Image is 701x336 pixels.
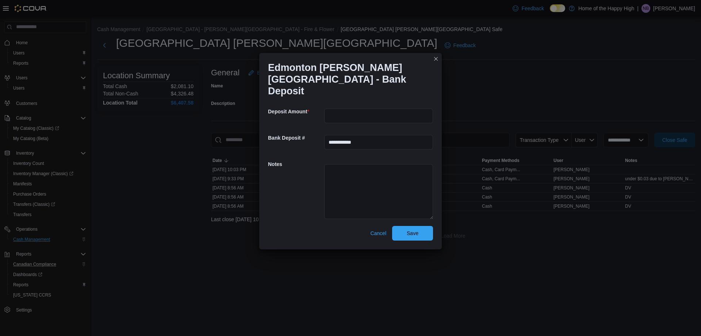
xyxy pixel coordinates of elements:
[268,104,323,119] h5: Deposit Amount
[432,54,440,63] button: Closes this modal window
[392,226,433,241] button: Save
[268,131,323,145] h5: Bank Deposit #
[268,62,427,97] h1: Edmonton [PERSON_NAME][GEOGRAPHIC_DATA] - Bank Deposit
[407,230,418,237] span: Save
[268,157,323,171] h5: Notes
[367,226,389,241] button: Cancel
[370,230,386,237] span: Cancel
